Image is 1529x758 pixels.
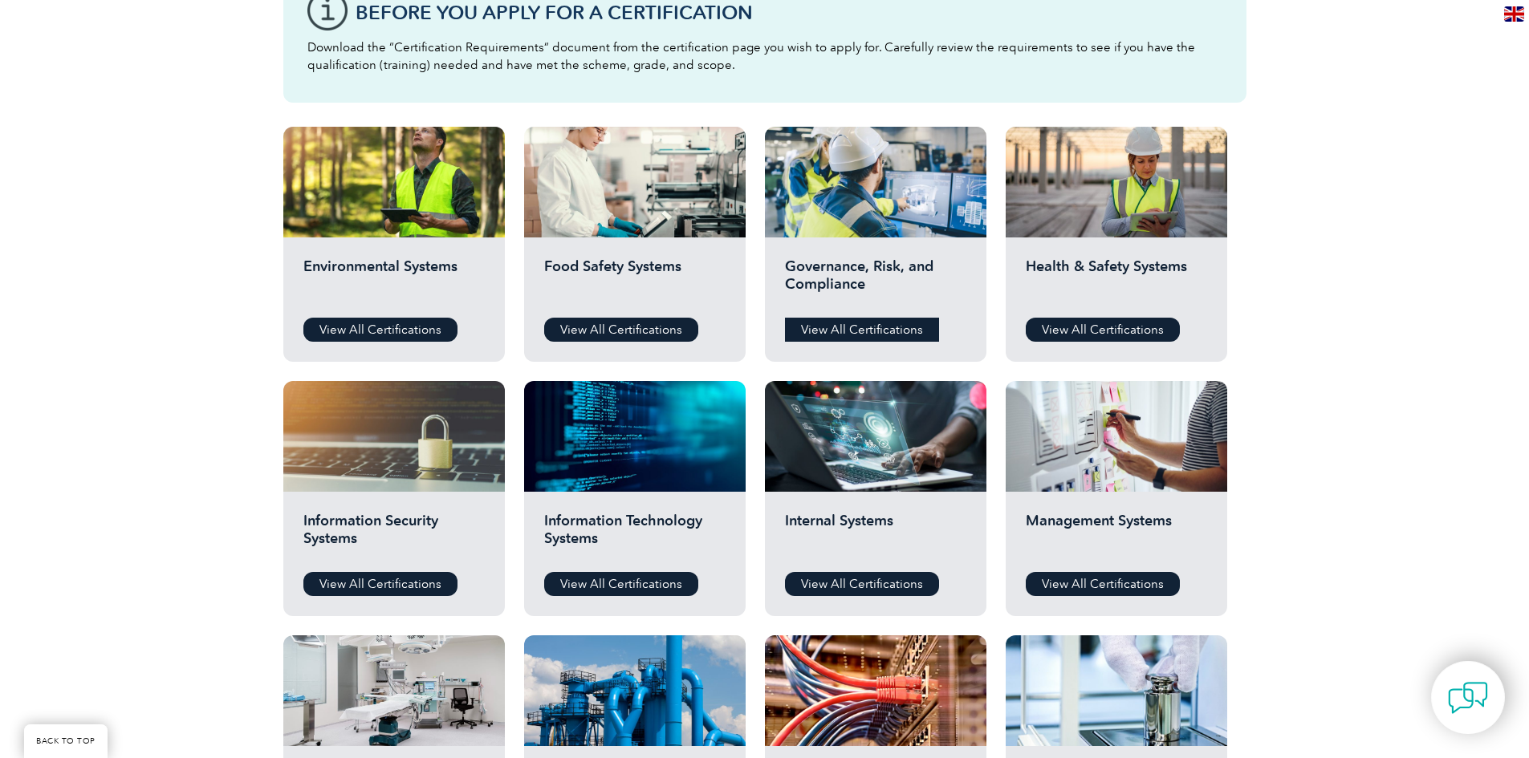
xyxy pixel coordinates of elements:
[303,257,485,306] h2: Environmental Systems
[785,318,939,342] a: View All Certifications
[303,572,457,596] a: View All Certifications
[544,512,726,560] h2: Information Technology Systems
[1504,6,1524,22] img: en
[544,257,726,306] h2: Food Safety Systems
[1026,512,1207,560] h2: Management Systems
[303,512,485,560] h2: Information Security Systems
[544,572,698,596] a: View All Certifications
[785,257,966,306] h2: Governance, Risk, and Compliance
[785,572,939,596] a: View All Certifications
[356,2,1222,22] h3: Before You Apply For a Certification
[1026,572,1180,596] a: View All Certifications
[1026,257,1207,306] h2: Health & Safety Systems
[785,512,966,560] h2: Internal Systems
[1448,678,1488,718] img: contact-chat.png
[544,318,698,342] a: View All Certifications
[24,724,108,758] a: BACK TO TOP
[307,39,1222,74] p: Download the “Certification Requirements” document from the certification page you wish to apply ...
[303,318,457,342] a: View All Certifications
[1026,318,1180,342] a: View All Certifications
